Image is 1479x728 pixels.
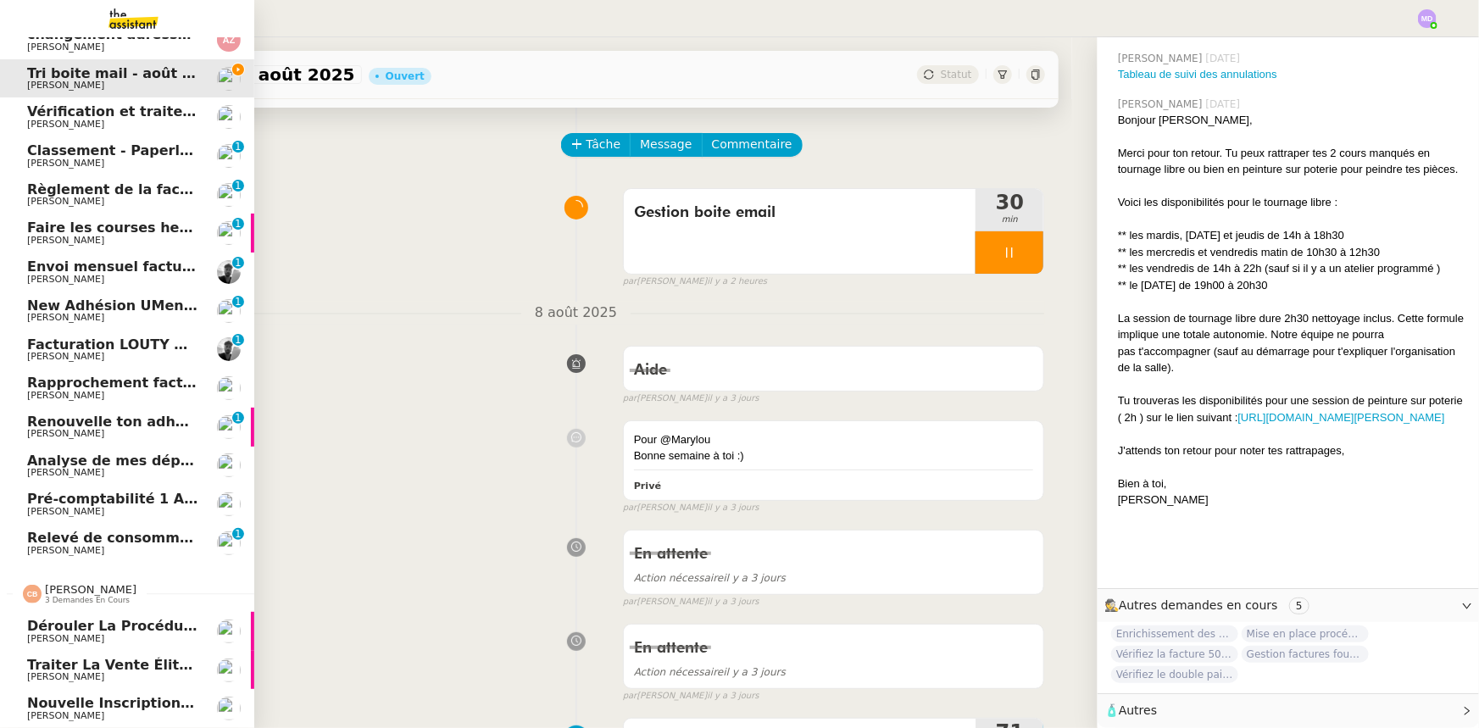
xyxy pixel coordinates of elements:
img: users%2F9mvJqJUvllffspLsQzytnd0Nt4c2%2Favatar%2F82da88e3-d90d-4e39-b37d-dcb7941179ae [217,67,241,91]
span: Nouvelle inscription Elite Investors [27,695,296,711]
div: 🧴Autres [1098,694,1479,727]
img: users%2FrssbVgR8pSYriYNmUDKzQX9syo02%2Favatar%2Fb215b948-7ecd-4adc-935c-e0e4aeaee93e [217,376,241,400]
span: [PERSON_NAME] [27,158,104,169]
img: users%2FHIWaaSoTa5U8ssS5t403NQMyZZE3%2Favatar%2Fa4be050e-05fa-4f28-bbe7-e7e8e4788720 [217,183,241,207]
button: Tâche [561,133,631,157]
b: Privé [634,481,661,492]
nz-badge-sup: 1 [232,412,244,424]
small: [PERSON_NAME] [623,689,759,703]
span: Dérouler la procédure de vente Élite Investors [27,618,389,634]
small: [PERSON_NAME] [623,595,759,609]
div: [PERSON_NAME] [1118,492,1465,508]
nz-badge-sup: 1 [232,218,244,230]
div: ** les mercredis et vendredis matin de 10h30 à 12h30 [1118,244,1465,261]
img: svg [1418,9,1437,28]
div: Bonne semaine à toi :) [634,447,1034,464]
img: users%2FSOpzwpywf0ff3GVMrjy6wZgYrbV2%2Favatar%2F1615313811401.jpeg [217,221,241,245]
span: il y a 3 jours [707,392,759,406]
span: min [976,213,1043,227]
img: users%2FDBF5gIzOT6MfpzgDQC7eMkIK8iA3%2Favatar%2Fd943ca6c-06ba-4e73-906b-d60e05e423d3 [217,299,241,323]
button: Commentaire [702,133,803,157]
nz-badge-sup: 1 [232,141,244,153]
img: users%2FHIWaaSoTa5U8ssS5t403NQMyZZE3%2Favatar%2Fa4be050e-05fa-4f28-bbe7-e7e8e4788720 [217,531,241,555]
span: [PERSON_NAME] [27,80,104,91]
div: Ouvert [386,71,425,81]
img: svg [217,28,241,52]
span: [PERSON_NAME] [27,545,104,556]
span: Gestion boite email [634,200,966,225]
p: 1 [235,257,242,272]
img: users%2FEJPpscVToRMPJlyoRFUBjAA9eTy1%2Favatar%2F9e06dc73-415a-4367-bfb1-024442b6f19c [217,144,241,168]
span: [PERSON_NAME] [27,467,104,478]
img: users%2FrssbVgR8pSYriYNmUDKzQX9syo02%2Favatar%2Fb215b948-7ecd-4adc-935c-e0e4aeaee93e [217,492,241,516]
div: Merci pour ton retour. Tu peux rattraper tes 2 cours manqués en tournage libre ou bien en peintur... [1118,145,1465,178]
span: [PERSON_NAME] [27,710,104,721]
img: ee3399b4-027e-46f8-8bb8-fca30cb6f74c [217,337,241,361]
div: ** les vendredis de 14h à 22h (sauf si il y a un atelier programmé ) [1118,260,1465,277]
span: Mise en place procédure - relevés bancaires mensuels [1242,625,1369,642]
p: 1 [235,412,242,427]
span: Envoi mensuel factures - [DATE] [27,258,273,275]
span: il y a 3 jours [634,572,786,584]
span: [DATE] [1206,51,1244,66]
span: Action nécessaire [634,572,724,584]
span: [PERSON_NAME] [27,428,104,439]
span: il y a 3 jours [634,666,786,678]
span: [PERSON_NAME] [27,235,104,246]
div: Tu trouveras les disponibilités pour une session de peinture sur poterie ( 2h ) sur le lien suiva... [1118,392,1465,425]
span: [PERSON_NAME] [27,506,104,517]
nz-badge-sup: 1 [232,257,244,269]
span: 🧴 [1104,703,1157,717]
nz-tag: 5 [1289,597,1309,614]
span: Vérification et traitement des demandes comptables - 2025 [27,103,483,119]
span: [PERSON_NAME] [27,119,104,130]
span: false [623,181,651,194]
span: par [623,275,637,289]
small: [PERSON_NAME] [623,501,759,515]
img: users%2FDBF5gIzOT6MfpzgDQC7eMkIK8iA3%2Favatar%2Fd943ca6c-06ba-4e73-906b-d60e05e423d3 [217,415,241,439]
span: false [623,522,651,536]
span: false [623,338,651,352]
span: [PERSON_NAME] [45,583,136,596]
span: [PERSON_NAME] [27,671,104,682]
span: Vérifiez la facture 503.978 [1111,646,1238,663]
img: svg [23,585,42,603]
span: Facturation LOUTY MOSAIQUE [27,336,256,353]
span: Aide [634,363,667,378]
span: false [623,710,651,724]
span: [PERSON_NAME] [27,274,104,285]
span: Renouvelle ton adhésion Umento [27,414,281,430]
small: [PERSON_NAME] [623,392,759,406]
div: J'attends ton retour pour noter tes rattrapages, [1118,442,1465,459]
img: users%2FERVxZKLGxhVfG9TsREY0WEa9ok42%2Favatar%2Fportrait-563450-crop.jpg [217,453,241,477]
p: 1 [235,334,242,349]
span: [PERSON_NAME] [27,196,104,207]
span: Action nécessaire [634,666,724,678]
span: Statut [941,69,972,81]
a: [URL][DOMAIN_NAME][PERSON_NAME] [1238,411,1445,424]
div: Bonjour [PERSON_NAME], [1118,112,1465,129]
span: Commentaire [712,135,792,154]
div: Voici les disponibilités pour le tournage libre : [1118,194,1465,211]
span: Vérifiez le double paiement de la facture [1111,666,1238,683]
span: En attente [634,547,708,562]
p: 1 [235,141,242,156]
span: Règlement de la facture Paris Est Audit - [DATE] [27,181,396,197]
span: false [623,616,651,630]
span: 30 [976,192,1043,213]
span: Gestion factures fournisseurs (virement) via [GEOGRAPHIC_DATA]- [DATE] [1242,646,1369,663]
span: [PERSON_NAME] [1118,97,1206,112]
span: Traiter la vente Élite Investors [27,657,264,673]
span: Autres demandes en cours [1119,598,1278,612]
span: 8 août 2025 [521,302,631,325]
a: Tableau de suivi des annulations [1118,68,1277,81]
div: La session de tournage libre dure 2h30 nettoyage inclus. Cette formule implique une totale autono... [1118,310,1465,376]
span: [PERSON_NAME] [27,390,104,401]
span: En attente [634,641,708,656]
span: [PERSON_NAME] [27,633,104,644]
span: [PERSON_NAME] [1118,51,1206,66]
div: ** les mardis, [DATE] et jeudis de 14h à 18h30 [1118,227,1465,244]
nz-badge-sup: 1 [232,296,244,308]
span: Tri boite mail - août 2025 [27,65,220,81]
span: Autres [1119,703,1157,717]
